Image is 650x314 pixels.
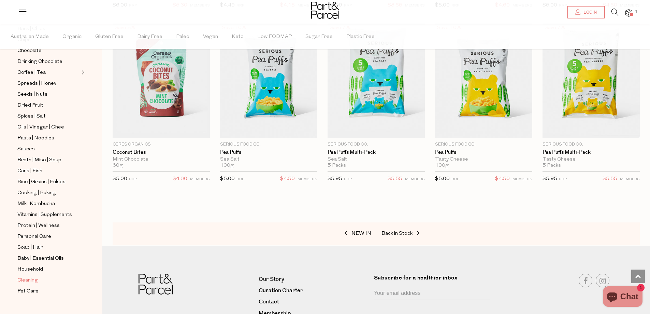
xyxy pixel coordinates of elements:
span: 5 Packs [328,163,346,169]
a: Sauces [17,145,80,153]
span: Spices | Salt [17,112,46,121]
a: Soap | Hair [17,243,80,252]
span: Sugar Free [305,25,333,49]
span: Plastic Free [346,25,375,49]
span: Coffee | Tea [17,69,46,77]
span: Cans | Fish [17,167,42,175]
small: RRP [344,177,352,181]
a: Pea Puffs [435,149,532,155]
span: Keto [232,25,244,49]
small: RRP [451,177,459,181]
small: MEMBERS [298,177,317,181]
small: RRP [236,177,244,181]
a: Chocolate [17,46,80,55]
div: Tasty Cheese [435,156,532,163]
span: 5 Packs [543,163,561,169]
span: Milk | Kombucha [17,200,55,208]
div: Sea Salt [328,156,425,163]
img: Coconut Bites [113,23,210,138]
small: MEMBERS [405,177,425,181]
span: Vitamins | Supplements [17,211,72,219]
span: 100g [435,163,449,169]
span: Back in Stock [381,231,413,236]
button: Expand/Collapse Coffee | Tea [80,68,85,77]
span: Household [17,265,43,274]
span: 100g [220,163,234,169]
a: Broth | Miso | Soup [17,156,80,164]
a: Login [567,6,605,18]
a: Pea Puffs [220,149,317,155]
span: Soap | Hair [17,244,43,252]
p: Serious Food Co. [328,141,425,148]
small: MEMBERS [620,177,640,181]
a: Milk | Kombucha [17,200,80,208]
img: Pea Puffs [220,23,317,138]
span: Login [582,10,597,15]
span: $4.50 [495,175,510,183]
span: Personal Care [17,233,51,241]
span: Drinking Chocolate [17,58,62,66]
span: $5.95 [543,176,557,181]
a: Coffee | Tea [17,68,80,77]
a: Cans | Fish [17,167,80,175]
span: $5.95 [328,176,342,181]
span: Cooking | Baking [17,189,56,197]
a: Pet Care [17,287,80,296]
img: Pea Puffs [435,23,532,138]
img: Pea Puffs Multi-Pack [543,23,640,138]
a: Cleaning [17,276,80,285]
span: $5.00 [220,176,235,181]
span: Rice | Grains | Pulses [17,178,66,186]
a: Back in Stock [381,229,450,238]
a: Household [17,265,80,274]
span: NEW IN [351,231,371,236]
small: RRP [559,177,567,181]
input: Your email address [374,287,490,300]
p: Serious Food Co. [435,141,532,148]
label: Subscribe for a healthier inbox [374,274,494,287]
span: Sauces [17,145,35,153]
span: Oils | Vinegar | Ghee [17,123,64,132]
span: Low FODMAP [257,25,292,49]
a: Vitamins | Supplements [17,210,80,219]
span: Seeds | Nuts [17,91,47,99]
a: Pea Puffs Multi-Pack [328,149,425,155]
span: $5.55 [603,175,617,183]
p: Serious Food Co. [220,141,317,148]
span: Cleaning [17,276,38,285]
a: Spices | Salt [17,112,80,121]
img: Part&Parcel [311,2,339,19]
span: $5.00 [435,176,450,181]
inbox-online-store-chat: Shopify online store chat [601,286,645,309]
span: Gluten Free [95,25,124,49]
p: Serious Food Co. [543,141,640,148]
a: Personal Care [17,232,80,241]
a: 1 [625,9,632,16]
span: Baby | Essential Oils [17,255,64,263]
span: Dried Fruit [17,101,43,110]
a: Cooking | Baking [17,189,80,197]
span: Paleo [176,25,189,49]
p: Ceres Organics [113,141,210,148]
span: Pet Care [17,287,39,296]
a: NEW IN [303,229,371,238]
span: Broth | Miso | Soup [17,156,61,164]
a: Pea Puffs Multi-Pack [543,149,640,155]
span: $4.60 [173,175,187,183]
span: Dairy Free [137,25,162,49]
a: Dried Fruit [17,101,80,110]
span: Australian Made [11,25,49,49]
a: Coconut Bites [113,149,210,155]
span: 1 [633,9,639,15]
div: Sea Salt [220,156,317,163]
a: Baby | Essential Oils [17,254,80,263]
img: Pea Puffs Multi-Pack [328,23,425,138]
a: Contact [259,297,369,306]
a: Oils | Vinegar | Ghee [17,123,80,132]
img: Part&Parcel [139,274,173,295]
a: Seeds | Nuts [17,90,80,99]
a: Spreads | Honey [17,79,80,88]
span: Vegan [203,25,218,49]
small: MEMBERS [190,177,210,181]
a: Protein | Wellness [17,221,80,230]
